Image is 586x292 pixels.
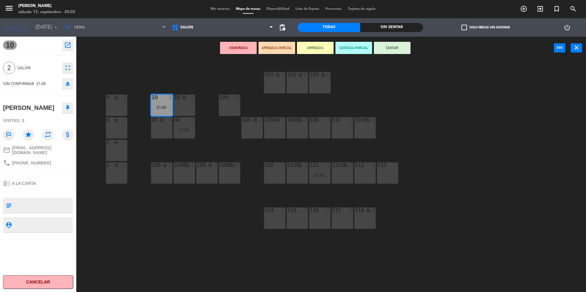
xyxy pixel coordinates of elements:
span: SIN CONFIRMAR [3,81,34,86]
i: add_circle_outline [520,5,527,13]
div: [PERSON_NAME] [3,103,54,113]
i: lock [114,140,119,145]
i: power_settings_new [563,24,571,31]
div: 2 [372,117,375,123]
i: lock [253,117,258,122]
i: person_pin [5,222,12,228]
i: attach_money [62,129,73,140]
i: lock [230,162,235,168]
span: check_box_outline_blank [461,25,467,30]
button: fullscreen [62,62,73,73]
div: 2 [168,162,172,168]
div: 2 [123,95,127,100]
button: menu [5,4,14,15]
div: 2 [123,140,127,145]
div: 108B [174,162,175,168]
button: DEMORADA [220,42,257,54]
span: [EMAIL_ADDRESS][DOMAIN_NAME] [12,145,73,155]
i: lock [298,162,303,168]
i: turned_in_not [553,5,560,13]
div: 6 [281,72,285,78]
button: power_input [554,43,565,52]
span: Mis reservas [208,7,233,11]
span: SALON [180,25,193,30]
div: 107 [332,117,333,123]
div: 2 [123,117,127,123]
div: 110B [287,162,288,168]
div: 4 [168,117,172,123]
button: SENTAR [374,42,411,54]
i: lock [114,117,119,122]
i: menu [5,4,14,13]
i: lock [320,72,326,77]
i: lock [298,117,303,122]
i: lock [159,117,164,122]
div: 6 [327,72,330,78]
div: 2 [191,162,195,168]
i: star [23,129,34,140]
span: Pre-acceso [322,7,345,11]
div: 2 [304,207,308,213]
i: lock [162,162,168,168]
div: Visitas: 0 [3,115,73,126]
div: 6 [349,207,353,213]
div: Sin sentar [360,23,423,32]
div: 2 [349,162,353,168]
div: 2 [394,162,398,168]
div: 6 [236,95,240,100]
label: Solo mesas sin asignar [461,25,510,30]
i: lock [298,72,303,77]
span: SALON [17,64,59,71]
div: 2 [304,117,308,123]
i: lock [275,72,280,77]
i: lock [275,117,280,122]
button: eject [62,78,73,89]
i: lock [114,162,119,168]
div: 6 [281,207,285,213]
i: arrow_drop_down [52,24,60,31]
div: 4 [327,117,330,123]
div: 2 [281,117,285,123]
div: 21:00 [309,173,331,177]
div: 2 [123,162,127,168]
div: 102 [287,72,288,78]
div: 21:00 [151,105,172,110]
span: 2 [3,62,15,74]
div: 2 [259,117,262,123]
div: 2 [372,207,375,213]
i: lock [366,117,371,122]
button: Cancelar [3,275,73,289]
i: repeat [42,129,53,140]
div: 3 [327,162,330,168]
div: 2 [304,162,308,168]
span: Lista de Espera [292,7,322,11]
span: Mapa de mesas [233,7,263,11]
i: close [573,44,580,51]
span: Disponibilidad [263,7,292,11]
i: lock [185,162,190,168]
i: search [570,5,577,13]
div: sábado 13. septiembre - 20:02 [18,9,75,15]
button: open_in_new [62,40,73,51]
div: 109B [219,162,220,168]
i: power_input [556,44,563,51]
i: lock [114,95,119,100]
span: A LA CARTA [12,181,36,186]
div: 4 [349,117,353,123]
i: lock [343,162,348,168]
